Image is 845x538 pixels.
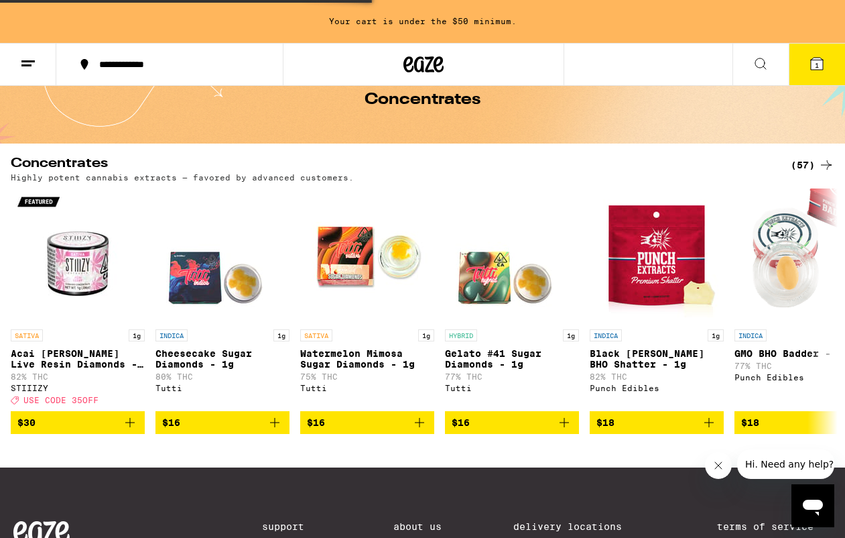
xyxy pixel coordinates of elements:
[590,384,724,392] div: Punch Edibles
[155,348,289,370] p: Cheesecake Sugar Diamonds - 1g
[23,396,99,405] span: USE CODE 35OFF
[815,61,819,69] span: 1
[300,189,434,411] a: Open page for Watermelon Mimosa Sugar Diamonds - 1g from Tutti
[155,411,289,434] button: Add to bag
[791,484,834,527] iframe: Button to launch messaging window
[11,372,145,381] p: 82% THC
[590,189,724,323] img: Punch Edibles - Black Runtz BHO Shatter - 1g
[129,329,145,341] p: 1g
[445,189,579,323] img: Tutti - Gelato #41 Sugar Diamonds - 1g
[445,411,579,434] button: Add to bag
[393,521,442,532] a: About Us
[155,189,289,323] img: Tutti - Cheesecake Sugar Diamonds - 1g
[11,189,145,323] img: STIIIZY - Acai Berry Live Resin Diamonds - 1g
[300,384,434,392] div: Tutti
[17,417,36,428] span: $30
[445,329,477,341] p: HYBRID
[11,157,769,173] h2: Concentrates
[300,372,434,381] p: 75% THC
[445,384,579,392] div: Tutti
[162,417,180,428] span: $16
[155,372,289,381] p: 80% THC
[262,521,322,532] a: Support
[590,348,724,370] p: Black [PERSON_NAME] BHO Shatter - 1g
[445,348,579,370] p: Gelato #41 Sugar Diamonds - 1g
[590,372,724,381] p: 82% THC
[365,92,480,108] h1: Concentrates
[717,521,832,532] a: Terms of Service
[445,372,579,381] p: 77% THC
[11,348,145,370] p: Acai [PERSON_NAME] Live Resin Diamonds - 1g
[11,173,354,182] p: Highly potent cannabis extracts — favored by advanced customers.
[789,44,845,85] button: 1
[791,157,834,173] a: (57)
[155,384,289,392] div: Tutti
[563,329,579,341] p: 1g
[590,329,622,341] p: INDICA
[445,189,579,411] a: Open page for Gelato #41 Sugar Diamonds - 1g from Tutti
[734,329,767,341] p: INDICA
[273,329,289,341] p: 1g
[11,384,145,392] div: STIIIZY
[705,452,732,479] iframe: Close message
[737,449,834,479] iframe: Message from company
[418,329,434,341] p: 1g
[155,189,289,411] a: Open page for Cheesecake Sugar Diamonds - 1g from Tutti
[300,411,434,434] button: Add to bag
[11,189,145,411] a: Open page for Acai Berry Live Resin Diamonds - 1g from STIIIZY
[300,348,434,370] p: Watermelon Mimosa Sugar Diamonds - 1g
[590,411,724,434] button: Add to bag
[590,189,724,411] a: Open page for Black Runtz BHO Shatter - 1g from Punch Edibles
[741,417,759,428] span: $18
[300,189,434,323] img: Tutti - Watermelon Mimosa Sugar Diamonds - 1g
[452,417,470,428] span: $16
[307,417,325,428] span: $16
[300,329,332,341] p: SATIVA
[513,521,646,532] a: Delivery Locations
[155,329,188,341] p: INDICA
[11,329,43,341] p: SATIVA
[11,411,145,434] button: Add to bag
[596,417,614,428] span: $18
[708,329,724,341] p: 1g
